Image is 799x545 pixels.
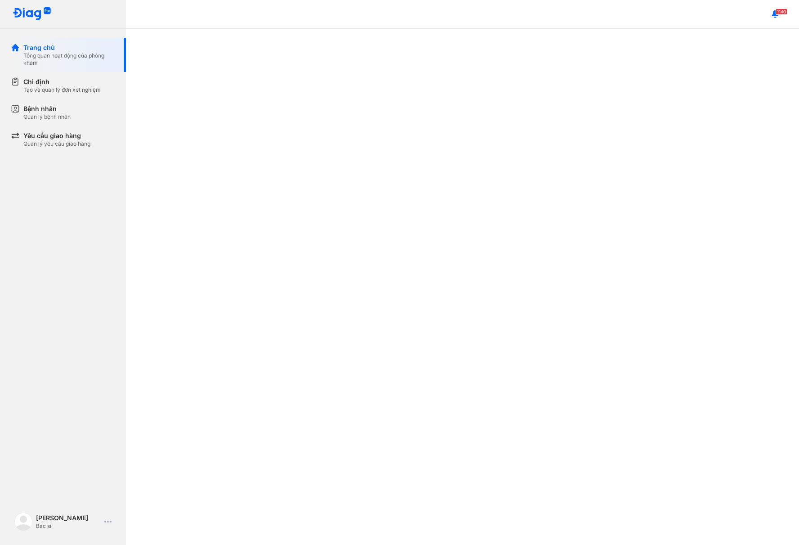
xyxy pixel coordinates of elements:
img: logo [13,7,51,21]
div: Tạo và quản lý đơn xét nghiệm [23,86,101,94]
div: Bác sĩ [36,523,101,530]
div: [PERSON_NAME] [36,514,101,523]
div: Chỉ định [23,77,101,86]
div: Tổng quan hoạt động của phòng khám [23,52,115,67]
div: Quản lý yêu cầu giao hàng [23,140,90,147]
div: Yêu cầu giao hàng [23,131,90,140]
div: Quản lý bệnh nhân [23,113,71,121]
span: 1140 [776,9,787,15]
img: logo [14,513,32,531]
div: Bệnh nhân [23,104,71,113]
div: Trang chủ [23,43,115,52]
